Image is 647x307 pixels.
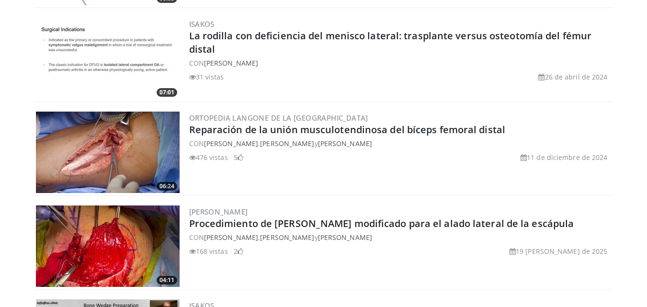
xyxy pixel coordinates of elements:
[318,233,372,242] a: [PERSON_NAME]
[258,233,260,242] font: ,
[234,153,238,162] font: 5
[189,123,506,136] a: Reparación de la unión musculotendinosa del bíceps femoral distal
[516,247,607,256] font: 19 [PERSON_NAME] de 2025
[196,72,224,81] font: 31 vistas
[315,139,318,148] font: y
[36,18,180,99] img: 83518637-9767-4ead-b6ec-e1ca0f020ce3.300x170_q85_crop-smart_upscale.jpg
[260,139,314,148] a: [PERSON_NAME]
[234,247,238,256] font: 2
[260,233,314,242] a: [PERSON_NAME]
[36,112,180,193] img: a8018ce3-bfb6-4ce5-a2cf-882707b90d78.jpg.300x170_q85_crop-smart_upscale.jpg
[204,139,258,148] a: [PERSON_NAME]
[189,113,368,123] a: Ortopedia Langone de la [GEOGRAPHIC_DATA]
[189,29,592,56] a: La rodilla con deficiencia del menisco lateral: trasplante versus osteotomía del fémur distal
[189,207,248,216] a: [PERSON_NAME]
[189,233,204,242] font: CON
[315,233,318,242] font: y
[527,153,607,162] font: 11 de diciembre de 2024
[159,182,174,190] font: 06:24
[189,19,215,29] a: ISAKOS
[36,18,180,99] a: 07:01
[36,112,180,193] a: 06:24
[196,153,228,162] font: 476 vistas
[159,276,174,284] font: 04:11
[36,205,180,287] img: 83f04c9e-407e-4eea-8b09-72af40023683.300x170_q85_crop-smart_upscale.jpg
[196,247,228,256] font: 168 vistas
[159,88,174,96] font: 07:01
[189,139,204,148] font: CON
[204,233,258,242] a: [PERSON_NAME]
[258,139,260,148] font: ,
[545,72,608,81] font: 26 de abril de 2024
[318,139,372,148] a: [PERSON_NAME]
[189,58,204,68] font: CON
[36,205,180,287] a: 04:11
[189,217,574,230] a: Procedimiento de [PERSON_NAME] modificado para el alado lateral de la escápula
[204,58,258,68] a: [PERSON_NAME]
